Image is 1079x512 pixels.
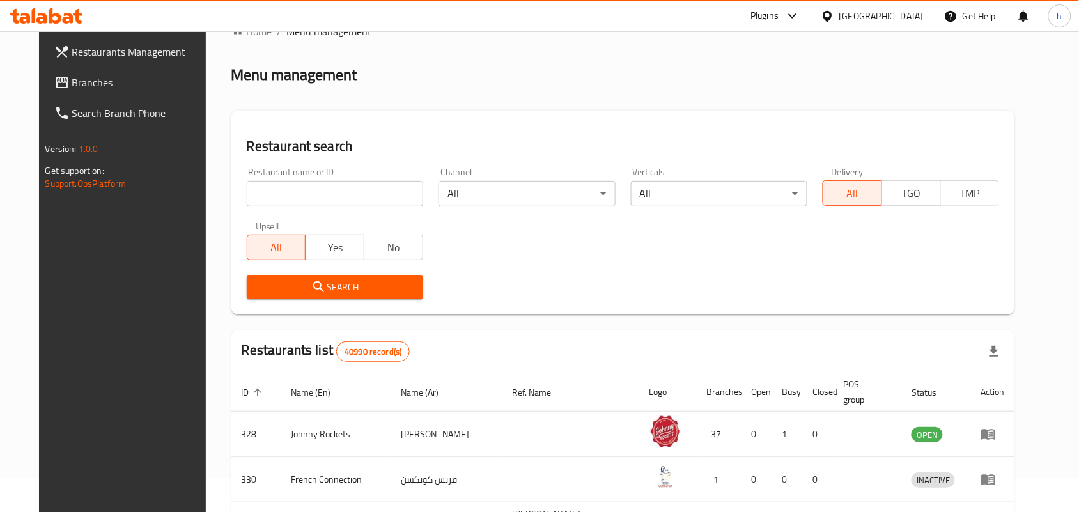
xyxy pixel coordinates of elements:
td: 0 [741,412,772,457]
span: TGO [887,184,936,203]
a: Search Branch Phone [44,98,219,128]
div: Export file [979,336,1009,367]
td: 0 [741,457,772,502]
td: 328 [231,412,281,457]
img: Johnny Rockets [649,415,681,447]
div: OPEN [912,427,943,442]
button: All [823,180,882,206]
a: Home [231,24,272,39]
button: TMP [940,180,1000,206]
td: 1 [697,457,741,502]
span: Version: [45,141,77,157]
span: TMP [946,184,995,203]
th: Busy [772,373,803,412]
th: Closed [803,373,834,412]
th: Branches [697,373,741,412]
span: Restaurants Management [72,44,209,59]
div: [GEOGRAPHIC_DATA] [839,9,924,23]
span: OPEN [912,428,943,442]
td: 0 [803,457,834,502]
span: Branches [72,75,209,90]
td: 0 [803,412,834,457]
div: Total records count [336,341,410,362]
span: 40990 record(s) [337,346,409,358]
span: Name (Ar) [401,385,455,400]
span: All [252,238,301,257]
span: INACTIVE [912,473,955,488]
span: Name (En) [291,385,348,400]
td: French Connection [281,457,391,502]
button: Search [247,275,423,299]
td: 330 [231,457,281,502]
button: No [364,235,423,260]
span: h [1057,9,1062,23]
td: [PERSON_NAME] [391,412,502,457]
td: 0 [772,457,803,502]
div: Menu [981,426,1004,442]
span: No [369,238,418,257]
label: Upsell [256,222,279,231]
button: All [247,235,306,260]
td: فرنش كونكشن [391,457,502,502]
td: Johnny Rockets [281,412,391,457]
div: All [439,181,615,206]
li: / [277,24,282,39]
span: POS group [844,376,887,407]
span: Search [257,279,413,295]
th: Open [741,373,772,412]
input: Search for restaurant name or ID.. [247,181,423,206]
h2: Restaurant search [247,137,1000,156]
a: Support.OpsPlatform [45,175,127,192]
th: Logo [639,373,697,412]
div: All [631,181,807,206]
h2: Restaurants list [242,341,410,362]
span: Search Branch Phone [72,105,209,121]
span: 1.0.0 [79,141,98,157]
label: Delivery [832,167,864,176]
a: Branches [44,67,219,98]
button: TGO [881,180,941,206]
h2: Menu management [231,65,357,85]
span: Ref. Name [512,385,568,400]
span: All [828,184,877,203]
th: Action [970,373,1014,412]
span: Get support on: [45,162,104,179]
span: Yes [311,238,359,257]
span: ID [242,385,266,400]
span: Menu management [287,24,372,39]
img: French Connection [649,461,681,493]
td: 1 [772,412,803,457]
td: 37 [697,412,741,457]
span: Status [912,385,953,400]
a: Restaurants Management [44,36,219,67]
div: Menu [981,472,1004,487]
div: Plugins [750,8,779,24]
button: Yes [305,235,364,260]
